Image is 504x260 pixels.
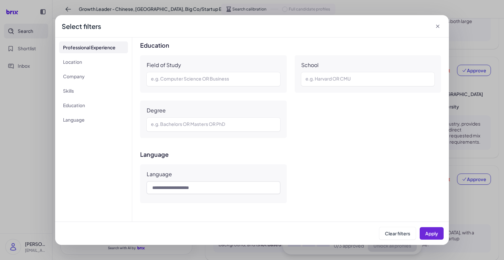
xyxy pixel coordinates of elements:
li: Location [59,56,128,68]
li: Education [59,99,128,111]
div: Language [147,171,172,177]
span: Apply [425,230,438,236]
div: Select filters [62,22,101,31]
li: Company [59,70,128,82]
li: Skills [59,85,128,97]
h3: Education [140,42,441,49]
button: Clear filters [379,227,416,240]
div: School [301,62,319,68]
li: Professional Experience [59,41,128,53]
h3: Language [140,151,441,158]
span: Clear filters [385,230,410,236]
div: Field of Study [147,62,181,68]
li: Language [59,114,128,126]
button: Apply [420,227,444,240]
div: Degree [147,107,166,114]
